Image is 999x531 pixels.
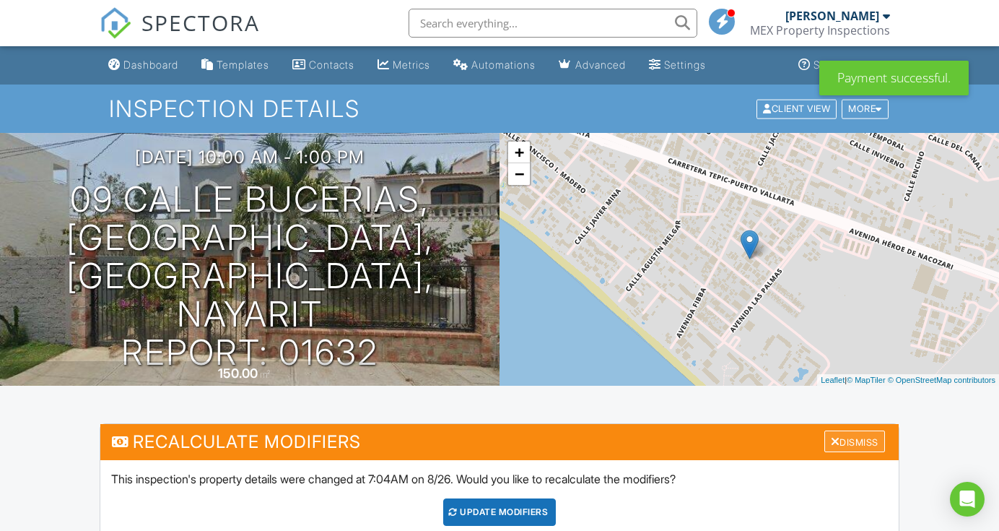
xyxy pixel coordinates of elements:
div: Advanced [575,59,626,71]
a: Settings [643,52,712,79]
a: SPECTORA [100,20,260,50]
div: MEX Property Inspections [750,23,890,38]
h3: [DATE] 10:00 am - 1:00 pm [135,147,365,167]
img: The Best Home Inspection Software - Spectora [100,7,131,39]
span: SPECTORA [141,7,260,38]
div: Templates [217,59,269,71]
a: Leaflet [821,376,845,384]
div: Support Center [813,59,891,71]
a: Templates [196,52,275,79]
h3: Recalculate Modifiers [100,424,898,459]
a: Advanced [553,52,632,79]
div: Metrics [393,59,430,71]
a: Automations (Basic) [448,52,541,79]
div: Dismiss [824,431,885,453]
div: Payment successful. [819,61,969,95]
a: © MapTiler [847,376,886,384]
div: Contacts [309,59,354,71]
div: UPDATE Modifiers [443,498,557,526]
div: Dashboard [123,59,178,71]
a: Client View [755,103,840,113]
div: Open Intercom Messenger [950,482,985,517]
span: m² [260,369,271,380]
div: Automations [471,59,536,71]
a: Zoom in [508,142,530,163]
h1: Inspection Details [109,96,890,121]
a: Contacts [287,52,360,79]
div: Client View [756,99,837,118]
a: Dashboard [102,52,184,79]
div: [PERSON_NAME] [785,9,879,23]
div: | [817,374,999,387]
input: Search everything... [409,9,697,38]
a: Metrics [372,52,436,79]
a: Support Center [793,52,897,79]
h1: 09 Calle Bucerias, [GEOGRAPHIC_DATA], [GEOGRAPHIC_DATA], Nayarit Report: 01632 [23,181,476,371]
div: More [842,99,889,118]
div: Settings [664,59,706,71]
a: Zoom out [508,163,530,185]
a: © OpenStreetMap contributors [888,376,995,384]
div: 150.00 [218,366,258,381]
